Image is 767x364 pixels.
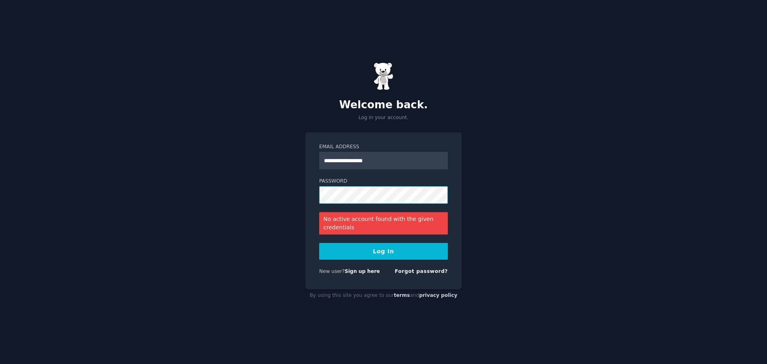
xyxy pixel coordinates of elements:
[319,243,448,260] button: Log In
[345,269,380,274] a: Sign up here
[374,62,393,90] img: Gummy Bear
[319,178,448,185] label: Password
[319,269,345,274] span: New user?
[305,289,462,302] div: By using this site you agree to our and
[319,212,448,235] div: No active account found with the given credentials
[319,143,448,151] label: Email Address
[395,269,448,274] a: Forgot password?
[419,292,457,298] a: privacy policy
[305,114,462,121] p: Log in your account.
[305,99,462,111] h2: Welcome back.
[394,292,410,298] a: terms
